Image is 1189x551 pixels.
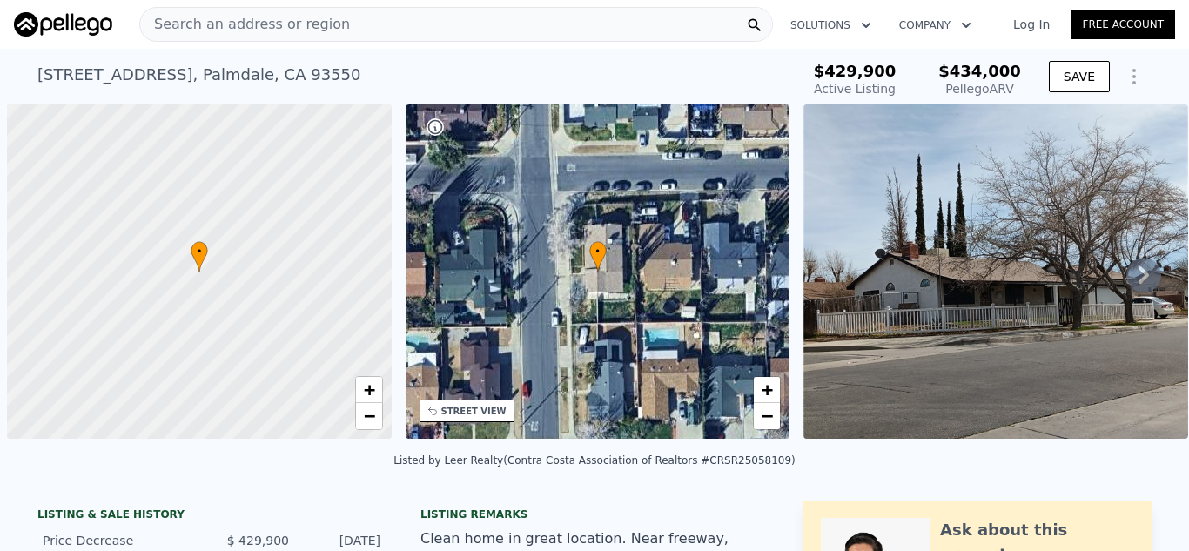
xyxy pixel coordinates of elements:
button: SAVE [1049,61,1110,92]
span: • [589,244,607,259]
a: Zoom out [356,403,382,429]
span: $ 429,900 [227,534,289,548]
span: $434,000 [938,62,1021,80]
span: + [363,379,374,400]
button: Solutions [776,10,885,41]
button: Show Options [1117,59,1152,94]
img: Pellego [14,12,112,37]
div: [DATE] [303,532,380,549]
div: LISTING & SALE HISTORY [37,507,386,525]
span: − [762,405,773,427]
a: Log In [992,16,1071,33]
span: Active Listing [814,82,896,96]
img: Sale: 166675415 Parcel: 53100228 [803,104,1188,439]
div: Listing remarks [420,507,769,521]
div: [STREET_ADDRESS] , Palmdale , CA 93550 [37,63,360,87]
a: Free Account [1071,10,1175,39]
span: Search an address or region [140,14,350,35]
div: Listed by Leer Realty (Contra Costa Association of Realtors #CRSR25058109) [393,454,796,467]
div: Price Decrease [43,532,198,549]
a: Zoom out [754,403,780,429]
a: Zoom in [754,377,780,403]
a: Zoom in [356,377,382,403]
div: • [191,241,208,272]
span: − [363,405,374,427]
span: $429,900 [814,62,897,80]
div: STREET VIEW [441,405,507,418]
span: + [762,379,773,400]
span: • [191,244,208,259]
div: • [589,241,607,272]
button: Company [885,10,985,41]
div: Pellego ARV [938,80,1021,97]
